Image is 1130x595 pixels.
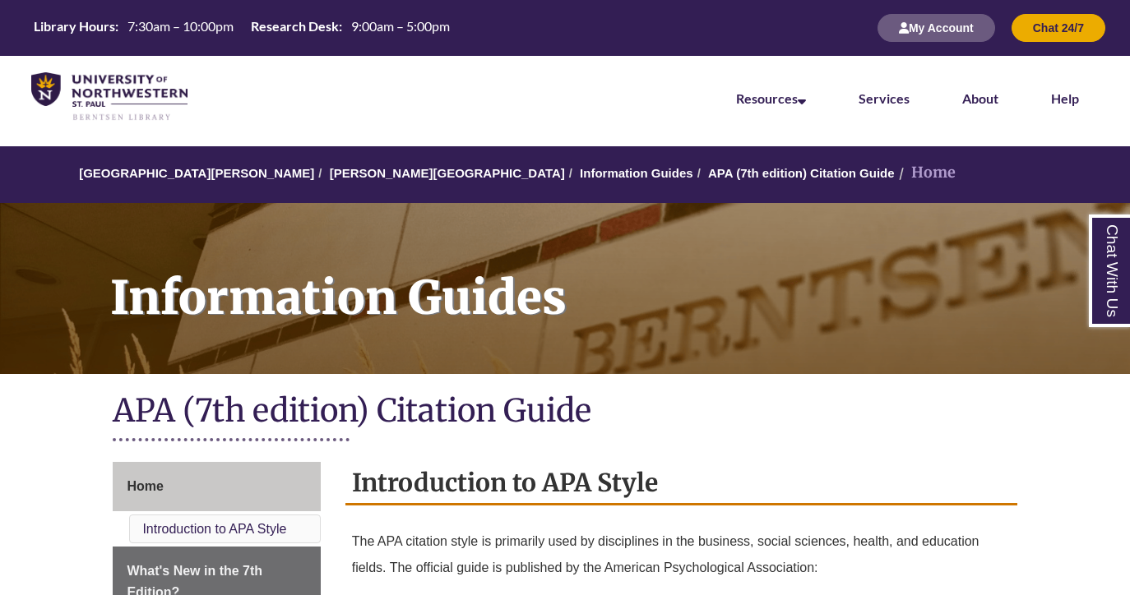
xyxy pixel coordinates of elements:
[330,166,565,180] a: [PERSON_NAME][GEOGRAPHIC_DATA]
[1012,21,1105,35] a: Chat 24/7
[127,18,234,34] span: 7:30am – 10:00pm
[27,17,456,39] a: Hours Today
[708,166,895,180] a: APA (7th edition) Citation Guide
[895,161,956,185] li: Home
[27,17,456,38] table: Hours Today
[79,166,314,180] a: [GEOGRAPHIC_DATA][PERSON_NAME]
[351,18,450,34] span: 9:00am – 5:00pm
[859,90,910,106] a: Services
[878,14,995,42] button: My Account
[1012,14,1105,42] button: Chat 24/7
[962,90,998,106] a: About
[27,17,121,35] th: Library Hours:
[113,390,1017,434] h1: APA (7th edition) Citation Guide
[736,90,806,106] a: Resources
[113,462,320,511] a: Home
[127,479,163,493] span: Home
[345,462,1017,505] h2: Introduction to APA Style
[92,203,1130,353] h1: Information Guides
[352,522,1011,588] p: The APA citation style is primarily used by disciplines in the business, social sciences, health,...
[580,166,693,180] a: Information Guides
[1051,90,1079,106] a: Help
[244,17,345,35] th: Research Desk:
[31,72,188,122] img: UNWSP Library Logo
[142,522,286,536] a: Introduction to APA Style
[878,21,995,35] a: My Account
